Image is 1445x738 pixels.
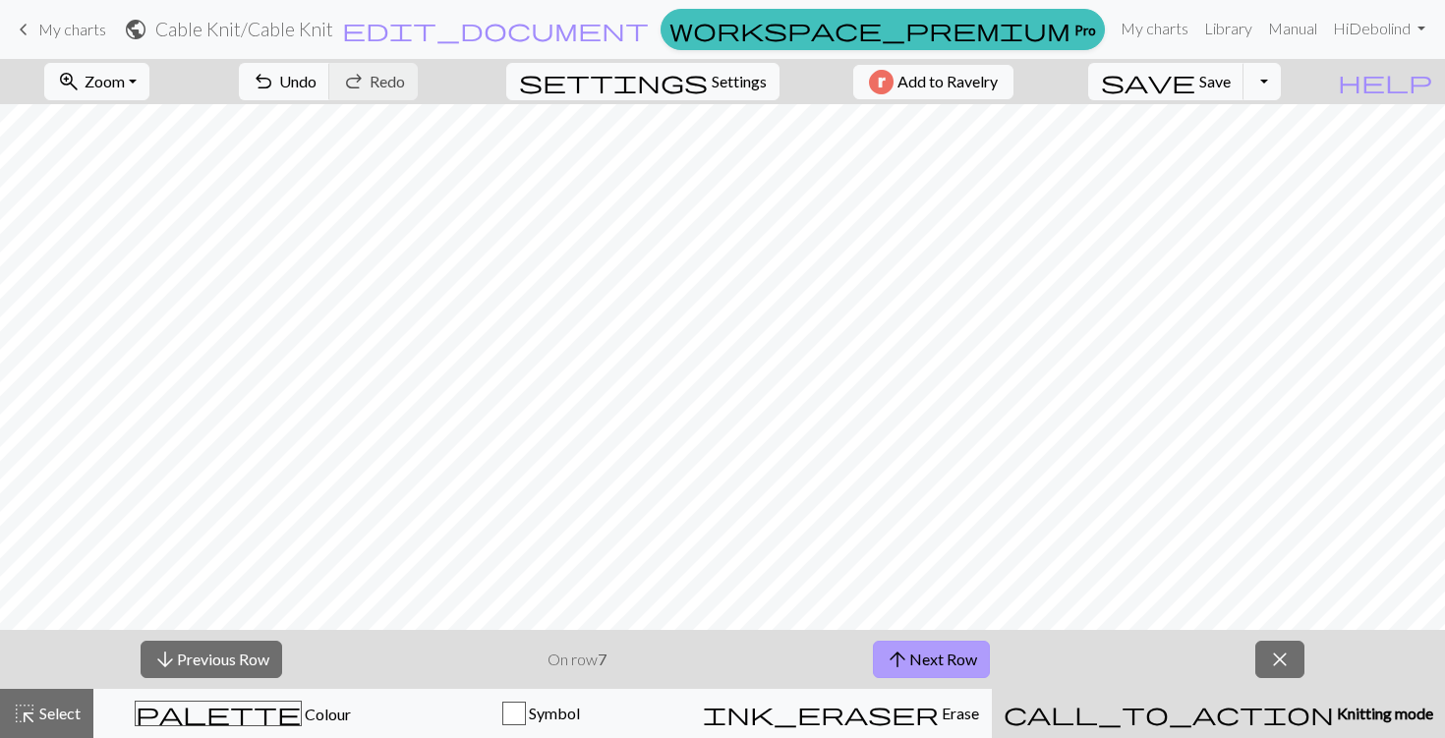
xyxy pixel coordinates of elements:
a: My charts [1113,9,1196,48]
button: Previous Row [141,641,282,678]
span: Symbol [526,704,580,722]
span: public [124,16,147,43]
span: zoom_in [57,68,81,95]
span: call_to_action [1004,700,1334,727]
span: arrow_downward [153,646,177,673]
button: Erase [690,689,992,738]
a: Pro [661,9,1105,50]
button: Knitting mode [992,689,1445,738]
p: On row [548,648,607,671]
button: Zoom [44,63,149,100]
span: Add to Ravelry [897,70,998,94]
button: Next Row [873,641,990,678]
span: Knitting mode [1334,704,1433,722]
span: keyboard_arrow_left [12,16,35,43]
span: undo [252,68,275,95]
span: save [1101,68,1195,95]
span: Undo [279,72,317,90]
span: settings [519,68,708,95]
a: My charts [12,13,106,46]
button: Save [1088,63,1244,100]
span: Settings [712,70,767,93]
span: Select [36,704,81,722]
a: HiDebolind [1325,9,1433,48]
span: highlight_alt [13,700,36,727]
span: Erase [939,704,979,722]
i: Settings [519,70,708,93]
strong: 7 [598,650,607,668]
span: Zoom [85,72,125,90]
a: Library [1196,9,1260,48]
button: Add to Ravelry [853,65,1013,99]
img: Ravelry [869,70,894,94]
span: edit_document [342,16,649,43]
span: My charts [38,20,106,38]
span: Save [1199,72,1231,90]
span: help [1338,68,1432,95]
span: Colour [302,705,351,723]
span: close [1268,646,1292,673]
span: palette [136,700,301,727]
span: workspace_premium [669,16,1070,43]
span: ink_eraser [703,700,939,727]
h2: Cable Knit / Cable Knit [155,18,333,40]
button: Colour [93,689,392,738]
span: arrow_upward [886,646,909,673]
a: Manual [1260,9,1325,48]
button: SettingsSettings [506,63,780,100]
button: Symbol [392,689,691,738]
button: Undo [239,63,330,100]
